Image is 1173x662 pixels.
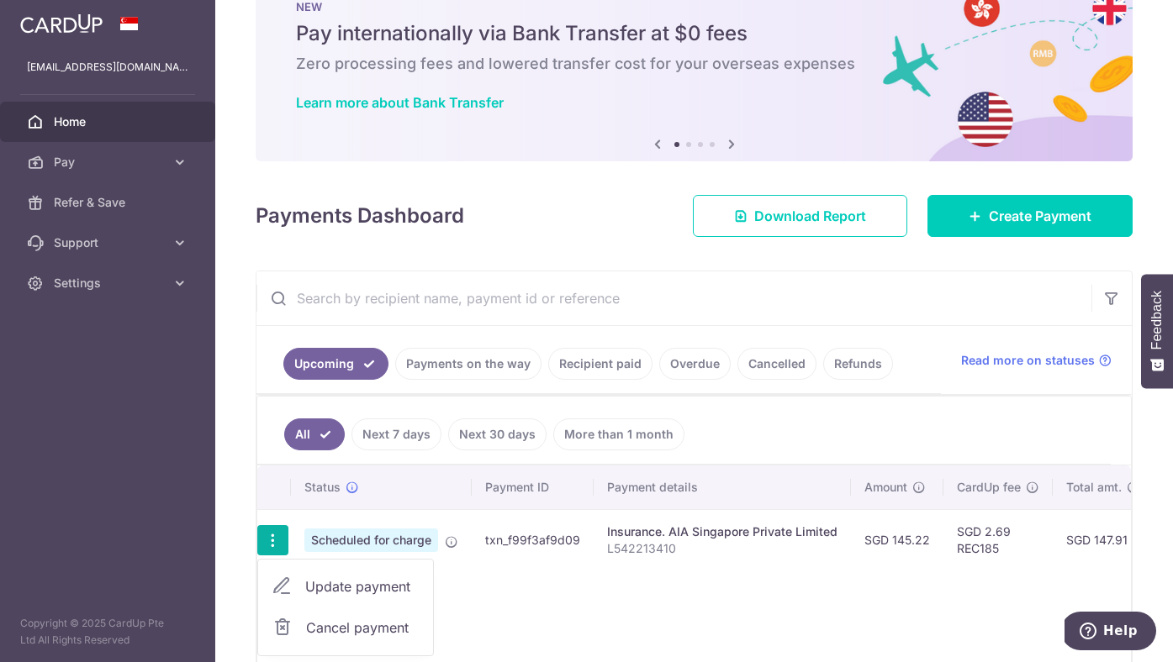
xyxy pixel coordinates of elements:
th: Payment details [594,465,851,509]
span: Settings [54,275,165,292]
p: L542213410 [607,540,837,557]
a: Download Report [693,195,907,237]
p: [EMAIL_ADDRESS][DOMAIN_NAME] [27,59,188,76]
span: Download Report [754,206,866,226]
a: Learn more about Bank Transfer [296,94,504,111]
a: Overdue [659,348,731,380]
span: Total amt. [1066,479,1122,496]
a: Payments on the way [395,348,542,380]
span: Support [54,234,165,251]
div: Insurance. AIA Singapore Private Limited [607,523,837,540]
iframe: Opens a widget where you can find more information [1065,612,1156,654]
span: Read more on statuses [961,352,1095,369]
a: Create Payment [927,195,1133,237]
a: More than 1 month [553,418,684,450]
td: SGD 2.69 REC185 [943,509,1053,570]
a: All [284,418,345,450]
a: Recipient paid [548,348,653,380]
span: Amount [864,479,907,496]
h5: Pay internationally via Bank Transfer at $0 fees [296,20,1092,47]
a: Refunds [823,348,893,380]
a: Next 30 days [448,418,547,450]
button: Feedback - Show survey [1141,274,1173,388]
td: SGD 147.91 [1053,509,1154,570]
h4: Payments Dashboard [256,201,464,231]
a: Next 7 days [351,418,441,450]
th: Payment ID [472,465,594,509]
td: txn_f99f3af9d09 [472,509,594,570]
span: Home [54,113,165,130]
input: Search by recipient name, payment id or reference [256,271,1091,325]
span: Create Payment [989,206,1091,226]
img: CardUp [20,13,103,34]
span: Scheduled for charge [304,528,438,552]
h6: Zero processing fees and lowered transfer cost for your overseas expenses [296,54,1092,74]
span: Pay [54,154,165,171]
td: SGD 145.22 [851,509,943,570]
span: CardUp fee [957,479,1021,496]
span: Status [304,479,341,496]
span: Refer & Save [54,194,165,211]
a: Read more on statuses [961,352,1112,369]
a: Cancelled [737,348,816,380]
a: Upcoming [283,348,388,380]
span: Feedback [1149,291,1165,349]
